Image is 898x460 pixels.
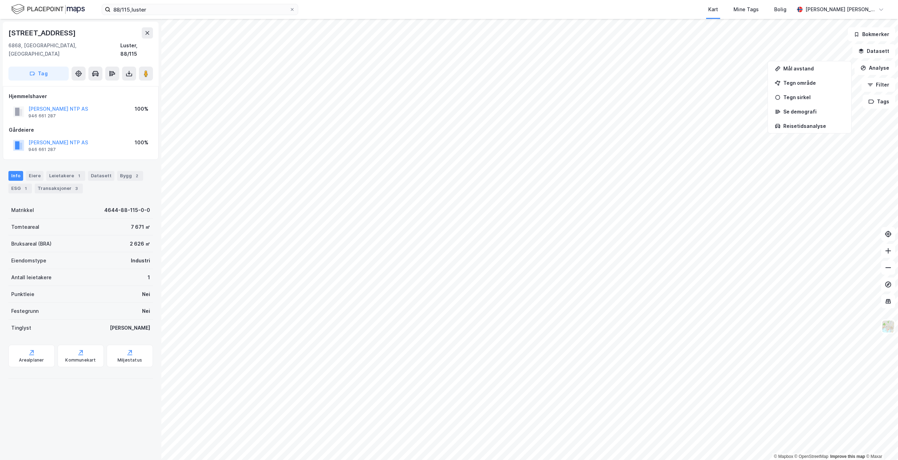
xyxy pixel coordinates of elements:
[8,184,32,193] div: ESG
[11,256,46,265] div: Eiendomstype
[863,95,895,109] button: Tags
[783,94,844,100] div: Tegn sirkel
[133,172,140,179] div: 2
[131,223,150,231] div: 7 671 ㎡
[863,426,898,460] div: Kontrollprogram for chat
[882,320,895,333] img: Z
[11,240,52,248] div: Bruksareal (BRA)
[88,171,114,181] div: Datasett
[783,123,844,129] div: Reisetidsanalyse
[131,256,150,265] div: Industri
[28,113,56,119] div: 946 661 287
[9,92,153,101] div: Hjemmelshaver
[110,324,150,332] div: [PERSON_NAME]
[9,126,153,134] div: Gårdeiere
[8,27,77,39] div: [STREET_ADDRESS]
[11,223,39,231] div: Tomteareal
[11,206,34,214] div: Matrikkel
[135,105,148,113] div: 100%
[28,147,56,152] div: 946 661 287
[863,426,898,460] iframe: Chat Widget
[130,240,150,248] div: 2 626 ㎡
[117,171,143,181] div: Bygg
[783,109,844,115] div: Se demografi
[774,454,793,459] a: Mapbox
[142,290,150,298] div: Nei
[120,41,153,58] div: Luster, 88/115
[46,171,85,181] div: Leietakere
[783,80,844,86] div: Tegn område
[11,290,34,298] div: Punktleie
[8,171,23,181] div: Info
[65,357,96,363] div: Kommunekart
[783,66,844,71] div: Mål avstand
[11,273,52,282] div: Antall leietakere
[35,184,83,193] div: Transaksjoner
[848,27,895,41] button: Bokmerker
[75,172,82,179] div: 1
[774,5,786,14] div: Bolig
[11,324,31,332] div: Tinglyst
[8,41,120,58] div: 6868, [GEOGRAPHIC_DATA], [GEOGRAPHIC_DATA]
[135,138,148,147] div: 100%
[733,5,759,14] div: Mine Tags
[22,185,29,192] div: 1
[19,357,44,363] div: Arealplaner
[8,67,69,81] button: Tag
[805,5,876,14] div: [PERSON_NAME] [PERSON_NAME] Blankvoll Elveheim
[118,357,142,363] div: Miljøstatus
[26,171,43,181] div: Eiere
[104,206,150,214] div: 4644-88-115-0-0
[142,307,150,315] div: Nei
[11,3,85,15] img: logo.f888ab2527a4732fd821a326f86c7f29.svg
[708,5,718,14] div: Kart
[795,454,829,459] a: OpenStreetMap
[11,307,39,315] div: Festegrunn
[110,4,289,15] input: Søk på adresse, matrikkel, gårdeiere, leietakere eller personer
[830,454,865,459] a: Improve this map
[855,61,895,75] button: Analyse
[862,78,895,92] button: Filter
[73,185,80,192] div: 3
[148,273,150,282] div: 1
[852,44,895,58] button: Datasett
